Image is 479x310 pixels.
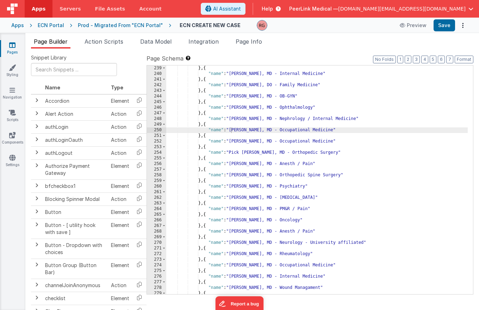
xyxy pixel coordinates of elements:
[147,139,166,144] div: 252
[147,291,166,296] div: 279
[257,20,267,30] img: 32acf354f7c792df0addc5efaefdc4a2
[11,22,24,29] div: Apps
[455,56,473,63] button: Format
[147,54,183,63] span: Page Schema
[438,56,445,63] button: 6
[42,179,108,192] td: bfcheckbox1
[421,56,428,63] button: 4
[147,189,166,195] div: 261
[147,99,166,105] div: 245
[338,5,466,12] span: [DOMAIN_NAME][EMAIL_ADDRESS][DOMAIN_NAME]
[42,205,108,219] td: Button
[147,229,166,234] div: 268
[147,167,166,172] div: 257
[42,292,108,305] td: checklist
[60,5,81,12] span: Servers
[147,201,166,206] div: 263
[38,22,64,29] div: ECN Portal
[42,120,108,133] td: authLogin
[108,107,132,120] td: Action
[201,3,245,15] button: AI Assistant
[108,259,132,279] td: Element
[108,94,132,108] td: Element
[45,84,60,90] span: Name
[147,257,166,262] div: 273
[446,56,453,63] button: 7
[147,206,166,212] div: 264
[289,5,473,12] button: PeerLink Medical — [DOMAIN_NAME][EMAIL_ADDRESS][DOMAIN_NAME]
[147,110,166,116] div: 247
[108,279,132,292] td: Action
[108,120,132,133] td: Action
[111,84,123,90] span: Type
[32,5,45,12] span: Apps
[31,63,117,76] input: Search Snippets ...
[396,20,431,31] button: Preview
[430,56,436,63] button: 5
[147,195,166,201] div: 262
[373,56,396,63] button: No Folds
[147,217,166,223] div: 266
[147,82,166,88] div: 242
[78,22,163,29] div: Prod - Migrated From "ECN Portal"
[147,105,166,110] div: 246
[108,192,132,205] td: Action
[108,219,132,239] td: Element
[397,56,403,63] button: 1
[147,150,166,156] div: 254
[147,279,166,285] div: 277
[147,172,166,178] div: 258
[147,161,166,167] div: 256
[213,5,241,12] span: AI Assistant
[31,54,67,61] span: Snippet Library
[147,94,166,99] div: 244
[108,205,132,219] td: Element
[108,146,132,159] td: Action
[147,178,166,184] div: 259
[188,38,219,45] span: Integration
[108,239,132,259] td: Element
[147,71,166,77] div: 240
[147,274,166,279] div: 276
[413,56,420,63] button: 3
[147,127,166,133] div: 250
[42,219,108,239] td: Button - [ utility hook with save ]
[147,144,166,150] div: 253
[108,179,132,192] td: Element
[42,94,108,108] td: Accordion
[147,133,166,139] div: 251
[147,251,166,257] div: 272
[262,5,273,12] span: Help
[236,38,262,45] span: Page Info
[147,246,166,251] div: 271
[147,88,166,94] div: 243
[405,56,411,63] button: 2
[42,239,108,259] td: Button - Dropdown with choices
[147,285,166,291] div: 278
[95,5,125,12] span: File Assets
[42,192,108,205] td: Blocking Spinner Modal
[34,38,68,45] span: Page Builder
[42,107,108,120] td: Alert Action
[147,212,166,217] div: 265
[147,65,166,71] div: 239
[458,20,468,30] button: Options
[147,77,166,82] div: 241
[42,159,108,179] td: Authorize Payment Gateway
[42,279,108,292] td: channelJoinAnonymous
[140,38,172,45] span: Data Model
[147,122,166,127] div: 249
[147,262,166,268] div: 274
[108,292,132,305] td: Element
[147,240,166,246] div: 270
[147,116,166,122] div: 248
[42,133,108,146] td: authLoginOauth
[108,133,132,146] td: Action
[147,223,166,229] div: 267
[180,23,241,28] h4: ECN CREATE NEW CASE
[42,259,108,279] td: Button Group (Button Bar)
[147,268,166,274] div: 275
[85,38,123,45] span: Action Scripts
[42,146,108,159] td: authLogout
[289,5,338,12] span: PeerLink Medical —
